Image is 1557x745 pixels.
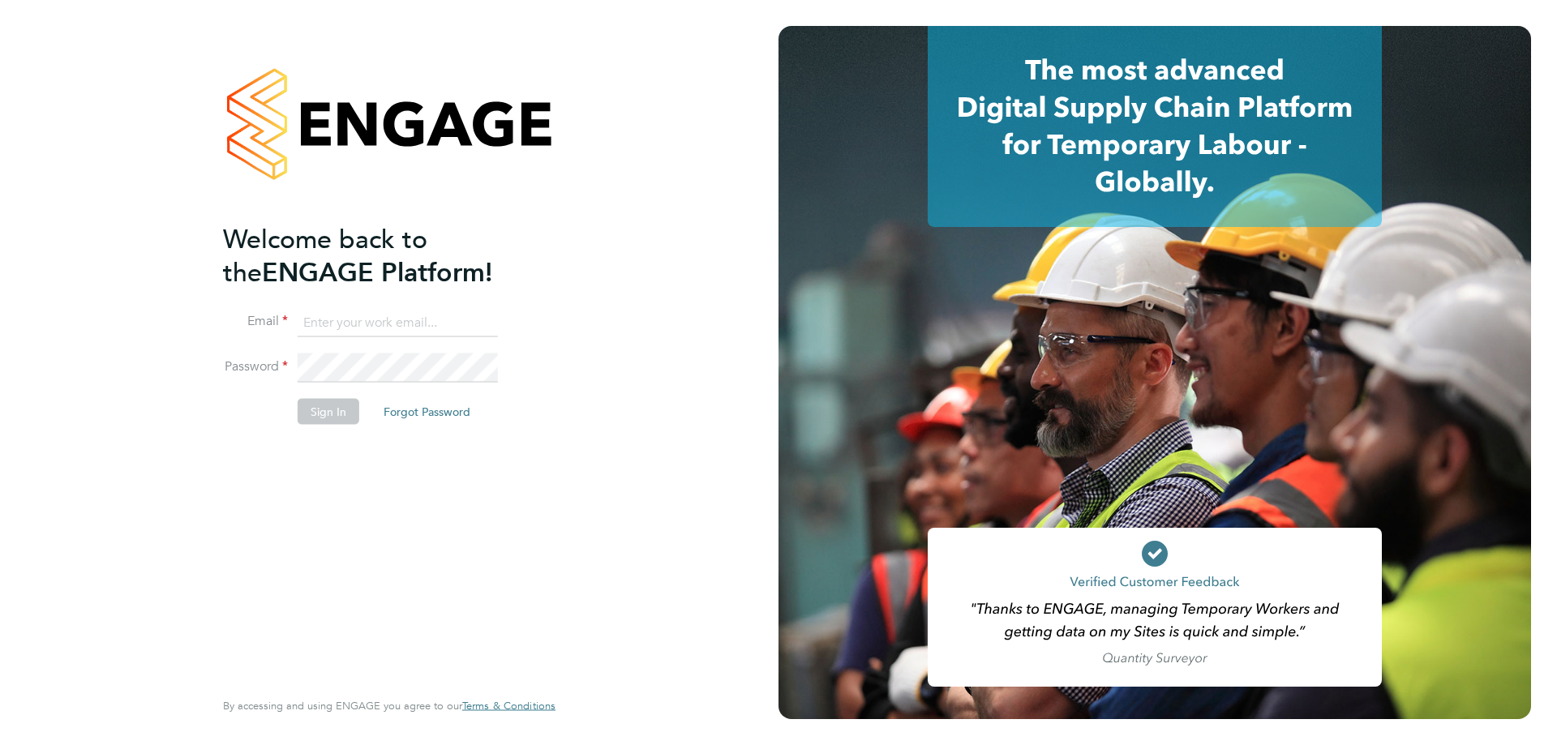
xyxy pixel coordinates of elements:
label: Email [223,313,288,330]
h2: ENGAGE Platform! [223,222,539,289]
span: Welcome back to the [223,223,427,288]
a: Terms & Conditions [462,700,555,713]
span: By accessing and using ENGAGE you agree to our [223,699,555,713]
span: Terms & Conditions [462,699,555,713]
input: Enter your work email... [298,308,498,337]
button: Sign In [298,399,359,425]
button: Forgot Password [371,399,483,425]
label: Password [223,358,288,375]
